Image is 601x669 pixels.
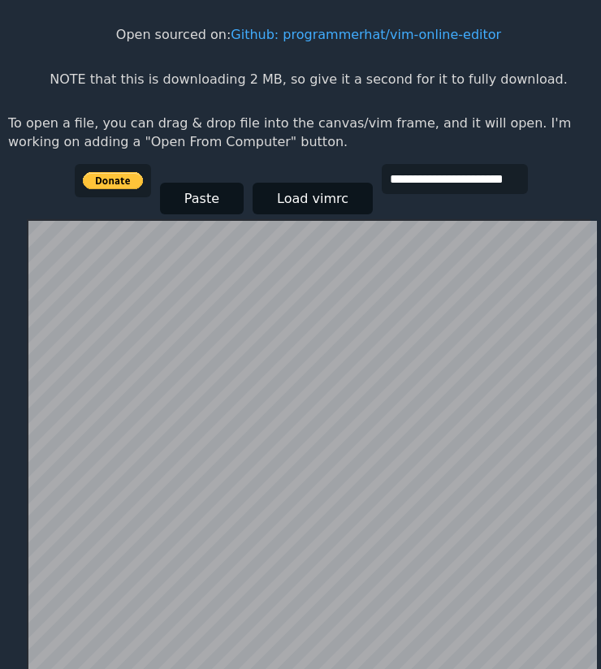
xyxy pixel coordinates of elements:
[231,27,501,42] a: Github: programmerhat/vim-online-editor
[50,71,567,88] p: NOTE that this is downloading 2 MB, so give it a second for it to fully download.
[160,183,244,214] button: Paste
[116,26,501,44] p: Open sourced on:
[253,183,373,214] button: Load vimrc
